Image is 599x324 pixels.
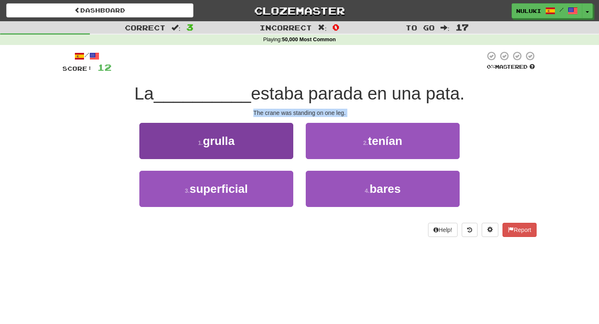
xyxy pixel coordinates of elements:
[139,123,293,159] button: 1.grulla
[363,140,368,146] small: 2 .
[455,22,469,32] span: 17
[502,223,537,237] button: Report
[369,182,401,195] span: bares
[206,3,393,18] a: Clozemaster
[260,23,312,32] span: Incorrect
[134,84,154,103] span: La
[97,62,111,72] span: 12
[306,171,460,207] button: 4.bares
[203,135,235,147] span: grulla
[139,171,293,207] button: 3.superficial
[462,223,478,237] button: Round history (alt+y)
[406,23,435,32] span: To go
[171,24,181,31] span: :
[6,3,193,17] a: Dashboard
[282,37,336,42] strong: 50,000 Most Common
[62,51,111,61] div: /
[306,123,460,159] button: 2.tenían
[559,7,564,12] span: /
[368,135,402,147] span: tenían
[516,7,541,15] span: nuluki
[332,22,339,32] span: 0
[251,84,465,103] span: estaba parada en una pata.
[428,223,458,237] button: Help!
[512,3,582,18] a: nuluki /
[186,22,193,32] span: 3
[365,187,370,194] small: 4 .
[441,24,450,31] span: :
[485,63,537,71] div: Mastered
[185,187,190,194] small: 3 .
[62,65,92,72] span: Score:
[125,23,166,32] span: Correct
[487,63,495,70] span: 0 %
[190,182,248,195] span: superficial
[62,109,537,117] div: The crane was standing on one leg.
[154,84,251,103] span: __________
[198,140,203,146] small: 1 .
[318,24,327,31] span: :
